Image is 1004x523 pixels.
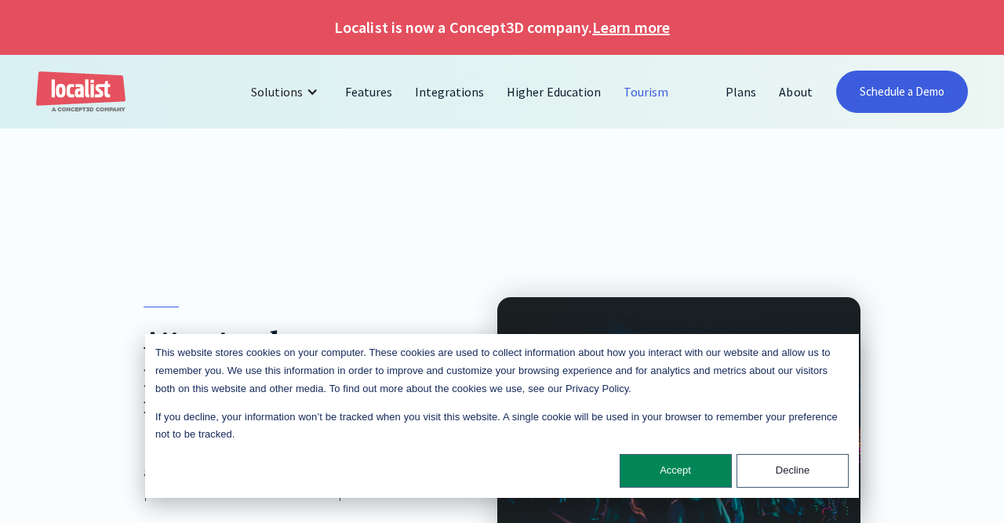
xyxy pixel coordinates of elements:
p: If you decline, your information won’t be tracked when you visit this website. A single cookie wi... [155,409,849,445]
h1: Attract and engage potential visitors through robust event offerings [144,325,466,422]
a: About [768,73,824,111]
button: Accept [620,454,732,488]
a: Learn more [592,16,669,39]
div: Cookie banner [145,334,859,498]
p: This website stores cookies on your computer. These cookies are used to collect information about... [155,344,849,398]
div: Solutions [251,82,303,101]
a: Plans [715,73,768,111]
a: home [36,71,125,113]
a: Tourism [613,73,680,111]
a: Higher Education [496,73,613,111]
div: Localist's powerful event management and marketing automation platform lets you easily centralize... [144,440,466,503]
a: Integrations [404,73,496,111]
a: Features [334,73,404,111]
div: Solutions [239,73,334,111]
a: Schedule a Demo [836,71,969,113]
button: Decline [737,454,849,488]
